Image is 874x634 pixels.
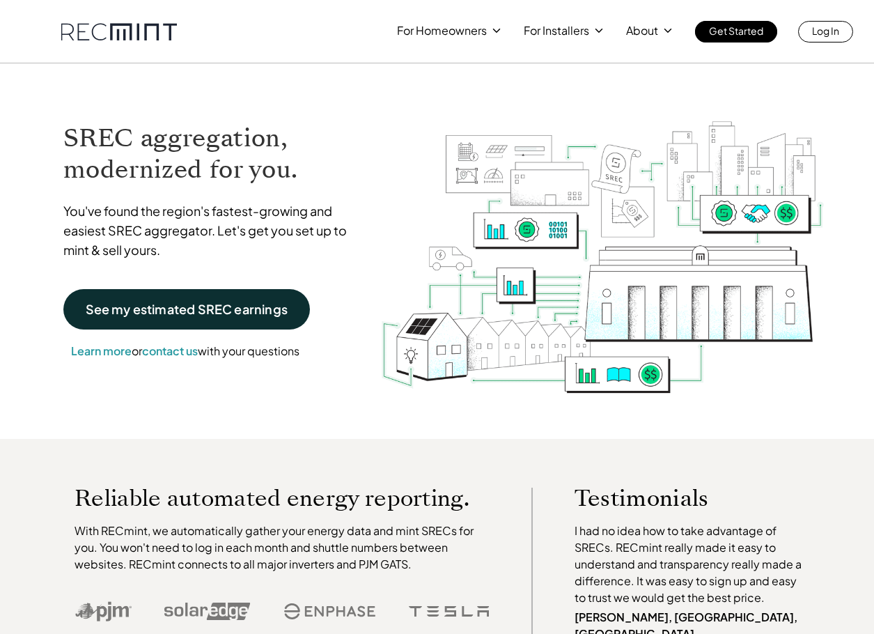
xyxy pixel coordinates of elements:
[86,303,288,316] p: See my estimated SREC earnings
[75,488,490,509] p: Reliable automated energy reporting.
[380,84,825,397] img: RECmint value cycle
[63,342,307,360] p: or with your questions
[695,21,777,42] a: Get Started
[524,21,589,40] p: For Installers
[626,21,658,40] p: About
[575,523,809,606] p: I had no idea how to take advantage of SRECs. RECmint really made it easy to understand and trans...
[397,21,487,40] p: For Homeowners
[812,21,839,40] p: Log In
[575,488,782,509] p: Testimonials
[63,201,360,260] p: You've found the region's fastest-growing and easiest SREC aggregator. Let's get you set up to mi...
[63,123,360,185] h1: SREC aggregation, modernized for you.
[709,21,763,40] p: Get Started
[75,523,490,573] p: With RECmint, we automatically gather your energy data and mint SRECs for you. You won't need to ...
[63,289,310,330] a: See my estimated SREC earnings
[142,343,198,358] a: contact us
[798,21,853,42] a: Log In
[71,343,132,358] a: Learn more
